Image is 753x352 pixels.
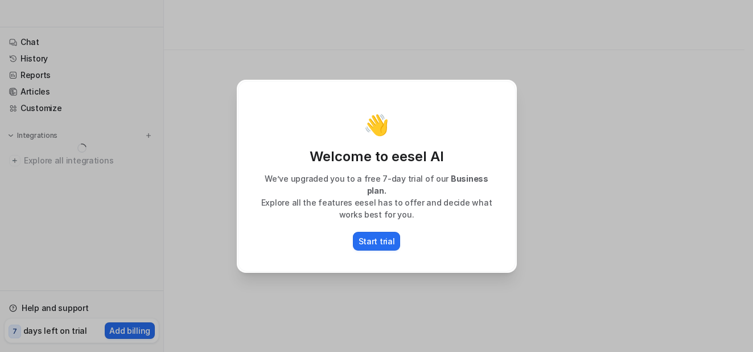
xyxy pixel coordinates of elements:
p: Explore all the features eesel has to offer and decide what works best for you. [250,197,504,220]
p: Start trial [359,235,395,247]
button: Start trial [353,232,401,251]
p: Welcome to eesel AI [250,148,504,166]
p: We’ve upgraded you to a free 7-day trial of our [250,173,504,197]
p: 👋 [364,113,389,136]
